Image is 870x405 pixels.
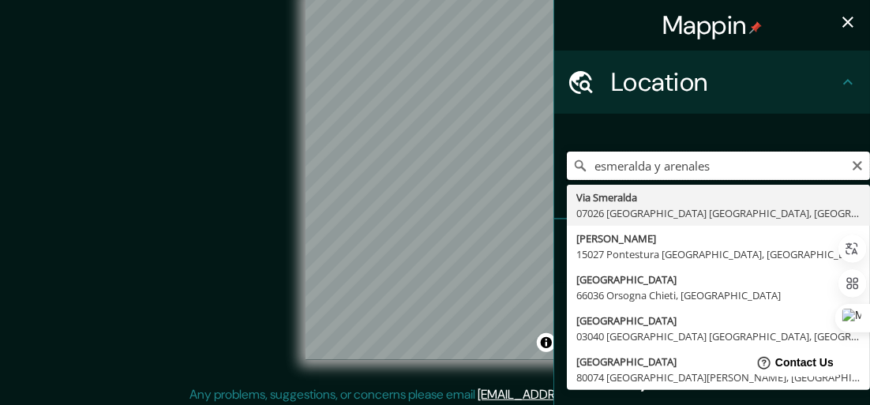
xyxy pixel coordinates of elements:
[611,66,838,98] h4: Location
[576,205,861,221] div: 07026 [GEOGRAPHIC_DATA] [GEOGRAPHIC_DATA], [GEOGRAPHIC_DATA]
[576,369,861,385] div: 80074 [GEOGRAPHIC_DATA][PERSON_NAME], [GEOGRAPHIC_DATA]
[576,313,861,328] div: [GEOGRAPHIC_DATA]
[662,9,763,41] h4: Mappin
[576,272,861,287] div: [GEOGRAPHIC_DATA]
[576,246,861,262] div: 15027 Pontestura [GEOGRAPHIC_DATA], [GEOGRAPHIC_DATA]
[749,21,762,34] img: pin-icon.png
[611,362,838,393] h4: Layout
[537,333,556,352] button: Toggle attribution
[567,152,870,180] input: Pick your city or area
[576,231,861,246] div: [PERSON_NAME]
[851,157,864,172] button: Clear
[576,354,861,369] div: [GEOGRAPHIC_DATA]
[554,283,870,346] div: Style
[478,386,673,403] a: [EMAIL_ADDRESS][DOMAIN_NAME]
[554,51,870,114] div: Location
[554,219,870,283] div: Pins
[729,343,853,388] iframe: Help widget launcher
[189,385,675,404] p: Any problems, suggestions, or concerns please email .
[576,328,861,344] div: 03040 [GEOGRAPHIC_DATA] [GEOGRAPHIC_DATA], [GEOGRAPHIC_DATA]
[576,287,861,303] div: 66036 Orsogna Chieti, [GEOGRAPHIC_DATA]
[576,189,861,205] div: Via Smeralda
